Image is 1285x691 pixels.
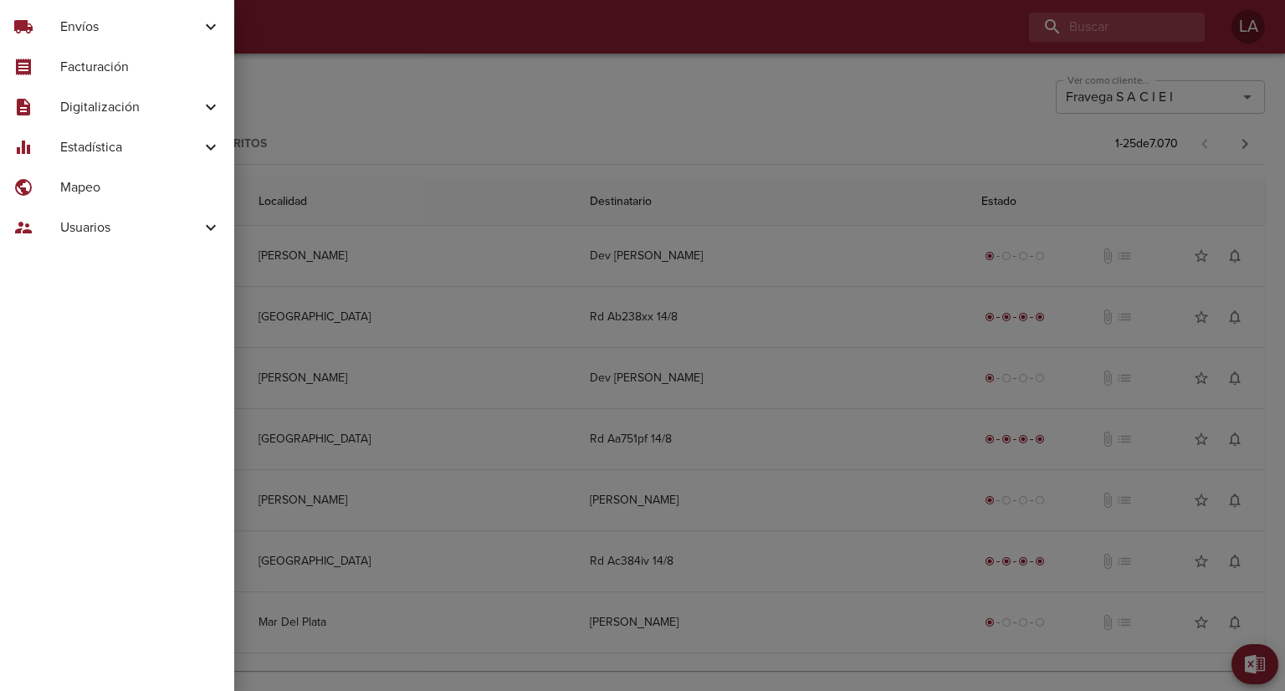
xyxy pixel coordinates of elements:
[13,97,33,117] span: description
[60,177,221,197] span: Mapeo
[60,137,201,157] span: Estadística
[13,218,33,238] span: supervisor_account
[60,17,201,37] span: Envíos
[60,57,221,77] span: Facturación
[13,57,33,77] span: receipt
[13,17,33,37] span: local_shipping
[60,218,201,238] span: Usuarios
[13,177,33,197] span: public
[13,137,33,157] span: equalizer
[60,97,201,117] span: Digitalización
